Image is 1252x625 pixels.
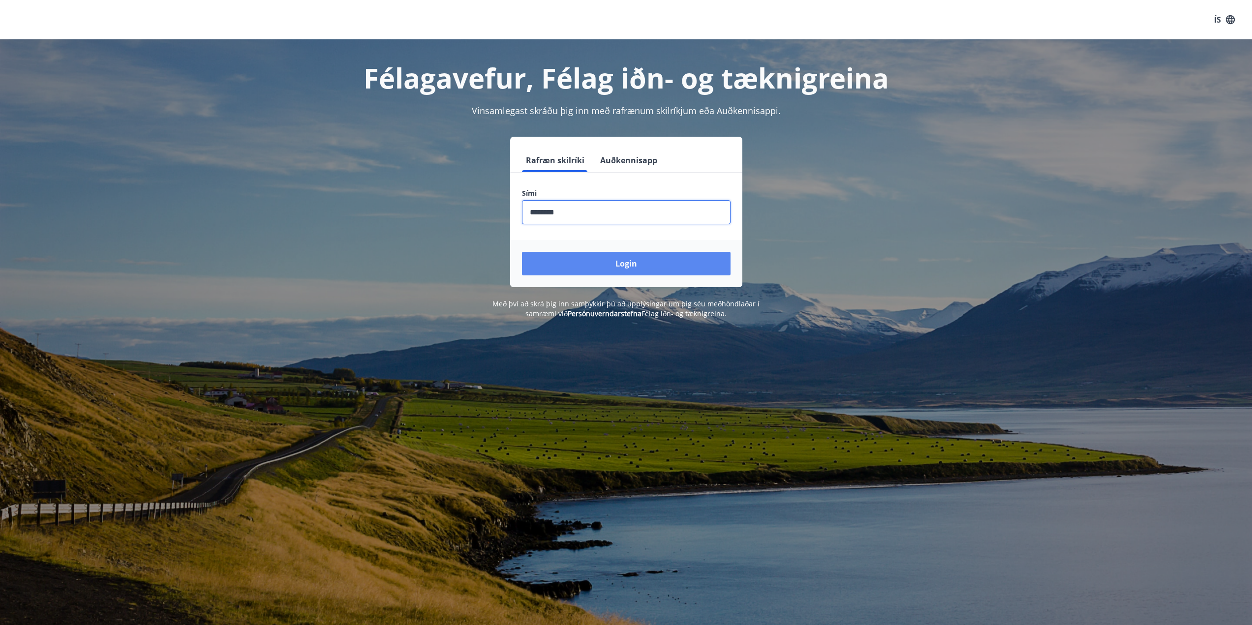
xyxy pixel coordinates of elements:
span: Með því að skrá þig inn samþykkir þú að upplýsingar um þig séu meðhöndlaðar í samræmi við Félag i... [492,299,760,318]
button: Auðkennisapp [596,149,661,172]
h1: Félagavefur, Félag iðn- og tæknigreina [284,59,969,96]
button: Rafræn skilríki [522,149,588,172]
label: Sími [522,188,731,198]
button: ÍS [1209,11,1240,29]
button: Login [522,252,731,275]
span: Vinsamlegast skráðu þig inn með rafrænum skilríkjum eða Auðkennisappi. [472,105,781,117]
a: Persónuverndarstefna [568,309,641,318]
